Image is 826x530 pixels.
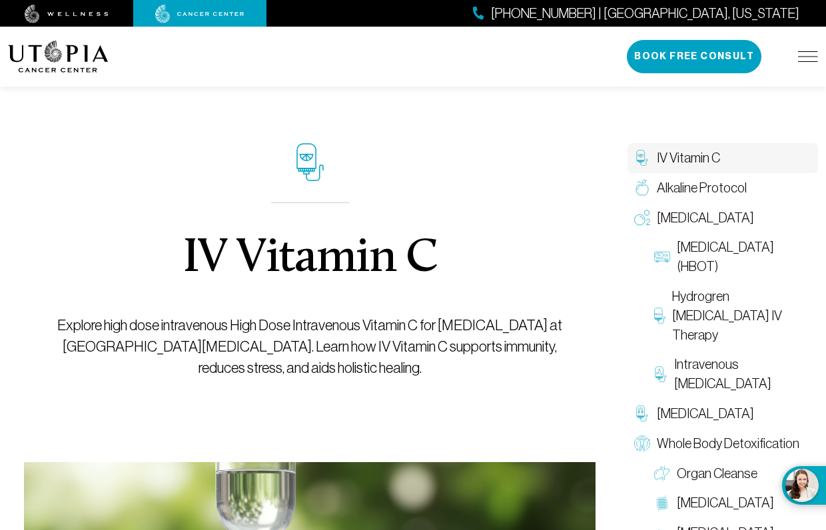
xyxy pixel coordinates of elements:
[647,459,818,489] a: Organ Cleanse
[25,5,109,23] img: wellness
[634,435,650,451] img: Whole Body Detoxification
[627,429,818,459] a: Whole Body Detoxification
[654,465,670,481] img: Organ Cleanse
[654,495,670,511] img: Colon Therapy
[647,282,818,350] a: Hydrogren [MEDICAL_DATA] IV Therapy
[672,287,811,344] span: Hydrogren [MEDICAL_DATA] IV Therapy
[647,232,818,282] a: [MEDICAL_DATA] (HBOT)
[183,235,438,283] h1: IV Vitamin C
[473,4,799,23] a: [PHONE_NUMBER] | [GEOGRAPHIC_DATA], [US_STATE]
[627,203,818,233] a: [MEDICAL_DATA]
[155,5,244,23] img: cancer center
[634,405,650,421] img: Chelation Therapy
[657,404,754,423] span: [MEDICAL_DATA]
[674,355,811,394] span: Intravenous [MEDICAL_DATA]
[657,208,754,228] span: [MEDICAL_DATA]
[657,148,720,168] span: IV Vitamin C
[634,180,650,196] img: Alkaline Protocol
[634,210,650,226] img: Oxygen Therapy
[657,178,747,198] span: Alkaline Protocol
[654,308,665,324] img: Hydrogren Peroxide IV Therapy
[8,41,109,73] img: logo
[296,143,324,181] img: icon
[627,399,818,429] a: [MEDICAL_DATA]
[798,51,818,62] img: icon-hamburger
[627,143,818,173] a: IV Vitamin C
[677,238,811,276] span: [MEDICAL_DATA] (HBOT)
[627,173,818,203] a: Alkaline Protocol
[45,315,576,379] p: Explore high dose intravenous High Dose Intravenous Vitamin C for [MEDICAL_DATA] at [GEOGRAPHIC_D...
[627,40,761,73] button: Book Free Consult
[657,434,799,453] span: Whole Body Detoxification
[677,464,757,483] span: Organ Cleanse
[647,488,818,518] a: [MEDICAL_DATA]
[677,493,774,513] span: [MEDICAL_DATA]
[654,249,670,265] img: Hyperbaric Oxygen Therapy (HBOT)
[647,350,818,399] a: Intravenous [MEDICAL_DATA]
[634,150,650,166] img: IV Vitamin C
[491,4,799,23] span: [PHONE_NUMBER] | [GEOGRAPHIC_DATA], [US_STATE]
[654,366,667,382] img: Intravenous Ozone Therapy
